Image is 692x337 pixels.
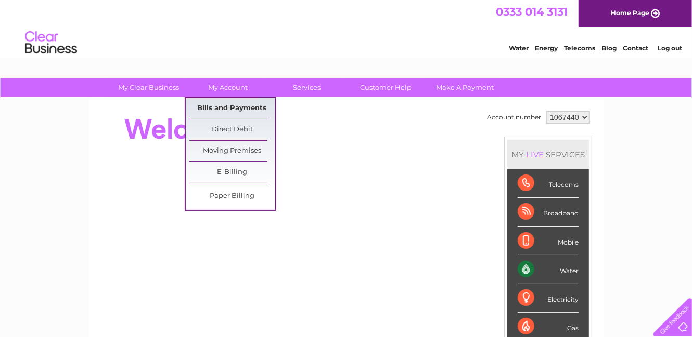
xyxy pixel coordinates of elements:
[564,44,595,52] a: Telecoms
[623,44,648,52] a: Contact
[343,78,429,97] a: Customer Help
[496,5,568,18] a: 0333 014 3131
[189,186,275,207] a: Paper Billing
[189,98,275,119] a: Bills and Payments
[507,140,589,169] div: MY SERVICES
[264,78,350,97] a: Services
[535,44,558,52] a: Energy
[189,141,275,161] a: Moving Premises
[601,44,617,52] a: Blog
[518,169,579,198] div: Telecoms
[518,284,579,313] div: Electricity
[518,227,579,255] div: Mobile
[101,6,593,50] div: Clear Business is a trading name of Verastar Limited (registered in [GEOGRAPHIC_DATA] No. 3667643...
[422,78,508,97] a: Make A Payment
[189,119,275,140] a: Direct Debit
[24,27,78,59] img: logo.png
[189,162,275,183] a: E-Billing
[106,78,192,97] a: My Clear Business
[185,78,271,97] a: My Account
[518,255,579,284] div: Water
[509,44,529,52] a: Water
[658,44,682,52] a: Log out
[518,198,579,226] div: Broadband
[524,150,546,159] div: LIVE
[484,109,544,126] td: Account number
